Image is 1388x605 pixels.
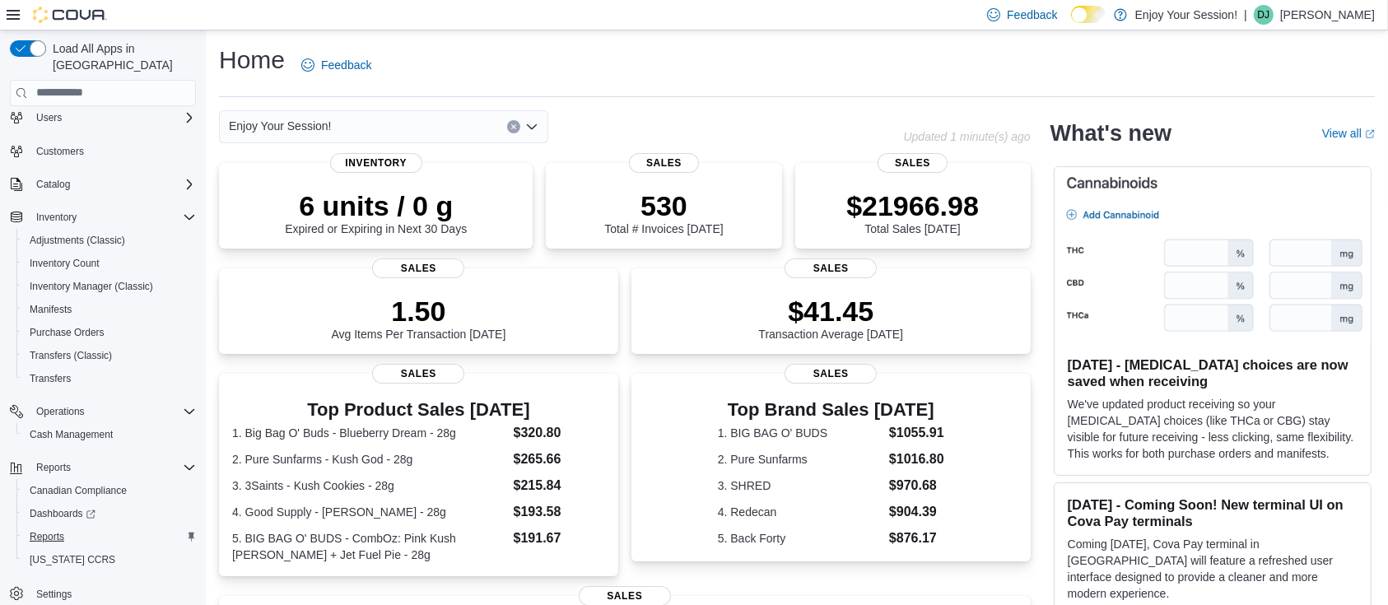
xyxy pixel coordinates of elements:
span: Sales [372,258,464,278]
button: Transfers [16,367,203,390]
span: Sales [785,258,877,278]
span: Cash Management [30,428,113,441]
h3: Top Brand Sales [DATE] [718,400,944,420]
span: DJ [1258,5,1270,25]
p: 6 units / 0 g [285,189,467,222]
dd: $320.80 [514,423,605,443]
a: Transfers [23,369,77,389]
dd: $904.39 [889,502,944,522]
a: Reports [23,527,71,547]
div: Avg Items Per Transaction [DATE] [331,295,505,341]
img: Cova [33,7,107,23]
dt: 5. Back Forty [718,530,883,547]
button: Clear input [507,120,520,133]
span: Dashboards [23,504,196,524]
dd: $1055.91 [889,423,944,443]
h1: Home [219,44,285,77]
h3: [DATE] - [MEDICAL_DATA] choices are now saved when receiving [1068,356,1358,389]
p: Updated 1 minute(s) ago [904,130,1031,143]
p: We've updated product receiving so your [MEDICAL_DATA] choices (like THCa or CBG) stay visible fo... [1068,396,1358,462]
button: Adjustments (Classic) [16,229,203,252]
a: Purchase Orders [23,323,111,342]
dt: 5. BIG BAG O' BUDS - CombOz: Pink Kush [PERSON_NAME] + Jet Fuel Pie - 28g [232,530,507,563]
button: Catalog [30,175,77,194]
p: | [1244,5,1247,25]
a: Inventory Count [23,254,106,273]
a: Canadian Compliance [23,481,133,500]
span: Feedback [321,57,371,73]
span: Users [36,111,62,124]
a: Manifests [23,300,78,319]
span: Feedback [1007,7,1057,23]
span: Sales [629,153,700,173]
span: Catalog [30,175,196,194]
span: Transfers (Classic) [30,349,112,362]
span: Inventory [30,207,196,227]
span: Inventory Manager (Classic) [23,277,196,296]
dt: 4. Good Supply - [PERSON_NAME] - 28g [232,504,507,520]
dd: $191.67 [514,528,605,548]
a: View allExternal link [1322,127,1375,140]
dt: 3. 3Saints - Kush Cookies - 28g [232,477,507,494]
dt: 3. SHRED [718,477,883,494]
span: Inventory [330,153,422,173]
span: Adjustments (Classic) [30,234,125,247]
button: Users [30,108,68,128]
p: Coming [DATE], Cova Pay terminal in [GEOGRAPHIC_DATA] will feature a refreshed user interface des... [1068,536,1358,602]
span: Reports [36,461,71,474]
button: Reports [3,456,203,479]
div: Transaction Average [DATE] [758,295,903,341]
span: Customers [36,145,84,158]
dt: 1. BIG BAG O' BUDS [718,425,883,441]
span: Inventory [36,211,77,224]
span: Operations [30,402,196,421]
h3: Top Product Sales [DATE] [232,400,605,420]
p: 530 [604,189,723,222]
button: Manifests [16,298,203,321]
span: Manifests [30,303,72,316]
span: Transfers (Classic) [23,346,196,365]
button: Inventory Count [16,252,203,275]
span: Adjustments (Classic) [23,230,196,250]
button: Purchase Orders [16,321,203,344]
span: Inventory Count [23,254,196,273]
span: Users [30,108,196,128]
span: Purchase Orders [23,323,196,342]
div: Dane Jones [1254,5,1274,25]
p: [PERSON_NAME] [1280,5,1375,25]
span: Dashboards [30,507,95,520]
dt: 1. Big Bag O' Buds - Blueberry Dream - 28g [232,425,507,441]
dt: 4. Redecan [718,504,883,520]
button: Customers [3,139,203,163]
span: Catalog [36,178,70,191]
span: Sales [372,364,464,384]
span: Customers [30,141,196,161]
a: Dashboards [23,504,102,524]
span: Cash Management [23,425,196,444]
p: 1.50 [331,295,505,328]
a: Settings [30,584,78,604]
button: Users [3,106,203,129]
div: Total Sales [DATE] [846,189,979,235]
button: Cash Management [16,423,203,446]
button: Operations [3,400,203,423]
button: Inventory [3,206,203,229]
a: [US_STATE] CCRS [23,550,122,570]
span: Transfers [30,372,71,385]
span: Inventory Manager (Classic) [30,280,153,293]
span: Inventory Count [30,257,100,270]
p: Enjoy Your Session! [1135,5,1238,25]
a: Feedback [295,49,378,81]
dd: $193.58 [514,502,605,522]
a: Customers [30,142,91,161]
p: $41.45 [758,295,903,328]
dt: 2. Pure Sunfarms [718,451,883,468]
button: Catalog [3,173,203,196]
button: Open list of options [525,120,538,133]
div: Expired or Expiring in Next 30 Days [285,189,467,235]
span: [US_STATE] CCRS [30,553,115,566]
span: Reports [23,527,196,547]
button: Settings [3,581,203,605]
button: Inventory Manager (Classic) [16,275,203,298]
button: Operations [30,402,91,421]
